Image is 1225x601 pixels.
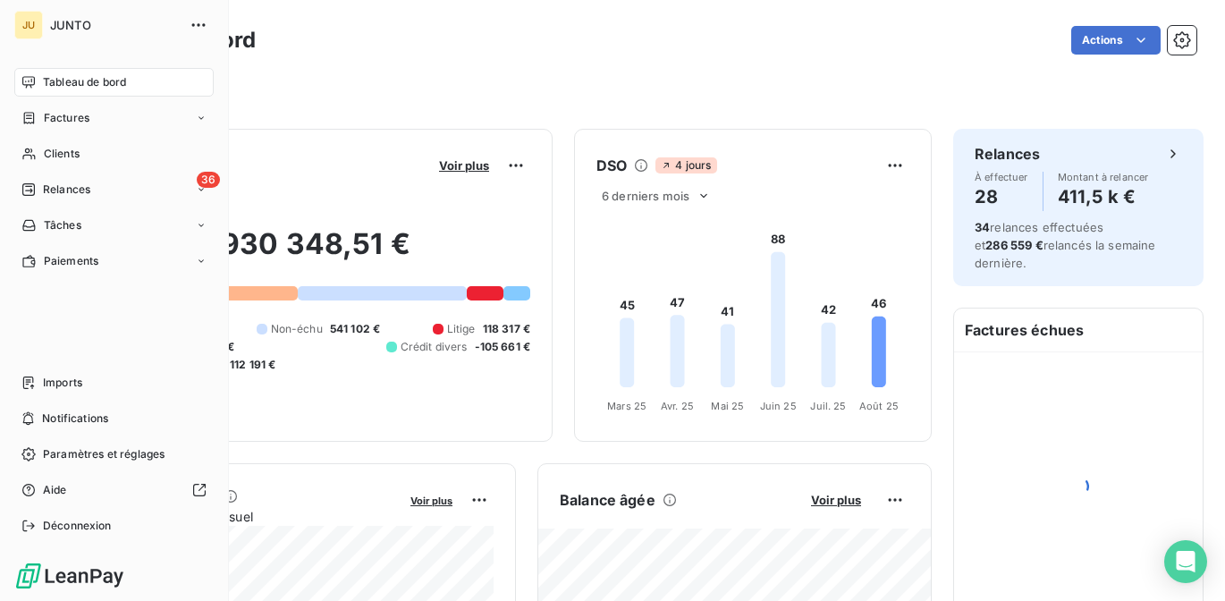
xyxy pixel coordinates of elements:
span: À effectuer [975,172,1028,182]
span: Litige [447,321,476,337]
a: Tableau de bord [14,68,214,97]
a: Tâches [14,211,214,240]
span: -105 661 € [475,339,531,355]
div: JU [14,11,43,39]
span: Tâches [44,217,81,233]
tspan: Juil. 25 [810,400,846,412]
span: Imports [43,375,82,391]
span: Chiffre d'affaires mensuel [101,507,398,526]
a: Factures [14,104,214,132]
span: Paramètres et réglages [43,446,165,462]
span: Voir plus [410,495,452,507]
span: Factures [44,110,89,126]
span: Non-échu [271,321,323,337]
span: Aide [43,482,67,498]
span: Notifications [42,411,108,427]
span: Paiements [44,253,98,269]
a: Imports [14,368,214,397]
span: 34 [975,220,990,234]
span: 541 102 € [330,321,380,337]
span: relances effectuées et relancés la semaine dernière. [975,220,1156,270]
button: Voir plus [434,157,494,174]
span: Déconnexion [43,518,112,534]
span: Voir plus [439,158,489,173]
span: Crédit divers [401,339,468,355]
h4: 411,5 k € [1058,182,1149,211]
tspan: Avr. 25 [661,400,694,412]
span: 6 derniers mois [602,189,689,203]
tspan: Août 25 [859,400,899,412]
span: Tableau de bord [43,74,126,90]
span: 4 jours [655,157,716,174]
h4: 28 [975,182,1028,211]
button: Voir plus [405,492,458,508]
h6: Factures échues [954,309,1203,351]
a: Paiements [14,247,214,275]
a: 36Relances [14,175,214,204]
div: Open Intercom Messenger [1164,540,1207,583]
span: 118 317 € [483,321,530,337]
tspan: Juin 25 [760,400,797,412]
span: JUNTO [50,18,179,32]
span: -112 191 € [224,357,276,373]
tspan: Mars 25 [607,400,646,412]
span: 36 [197,172,220,188]
button: Actions [1071,26,1161,55]
span: Montant à relancer [1058,172,1149,182]
span: 286 559 € [985,238,1043,252]
span: Voir plus [811,493,861,507]
h2: 930 348,51 € [101,226,530,280]
button: Voir plus [806,492,866,508]
h6: Balance âgée [560,489,655,511]
span: Relances [43,182,90,198]
img: Logo LeanPay [14,562,125,590]
h6: Relances [975,143,1040,165]
h6: DSO [596,155,627,176]
a: Paramètres et réglages [14,440,214,469]
a: Aide [14,476,214,504]
a: Clients [14,140,214,168]
tspan: Mai 25 [711,400,744,412]
span: Clients [44,146,80,162]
